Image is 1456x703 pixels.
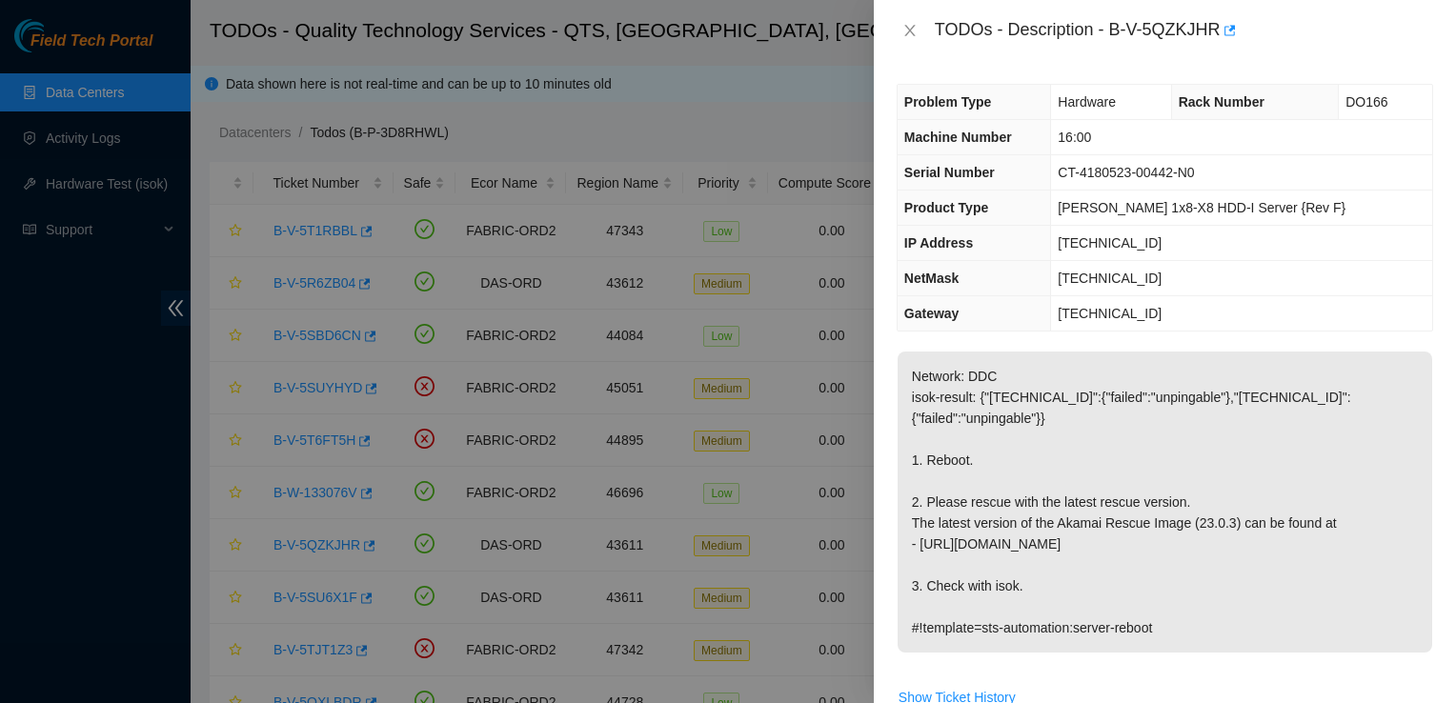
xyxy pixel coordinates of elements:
[904,94,992,110] span: Problem Type
[935,15,1433,46] div: TODOs - Description - B-V-5QZKJHR
[904,271,960,286] span: NetMask
[898,351,1432,653] p: Network: DDC isok-result: {"[TECHNICAL_ID]":{"failed":"unpingable"},"[TECHNICAL_ID]":{"failed":"u...
[1058,235,1162,251] span: [TECHNICAL_ID]
[1058,271,1162,286] span: [TECHNICAL_ID]
[902,23,918,38] span: close
[904,165,995,180] span: Serial Number
[1058,306,1162,321] span: [TECHNICAL_ID]
[897,22,923,40] button: Close
[904,306,960,321] span: Gateway
[1058,165,1194,180] span: CT-4180523-00442-N0
[1058,200,1345,215] span: [PERSON_NAME] 1x8-X8 HDD-I Server {Rev F}
[1179,94,1264,110] span: Rack Number
[1058,94,1116,110] span: Hardware
[1058,130,1091,145] span: 16:00
[904,130,1012,145] span: Machine Number
[904,235,973,251] span: IP Address
[904,200,988,215] span: Product Type
[1345,94,1387,110] span: DO166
